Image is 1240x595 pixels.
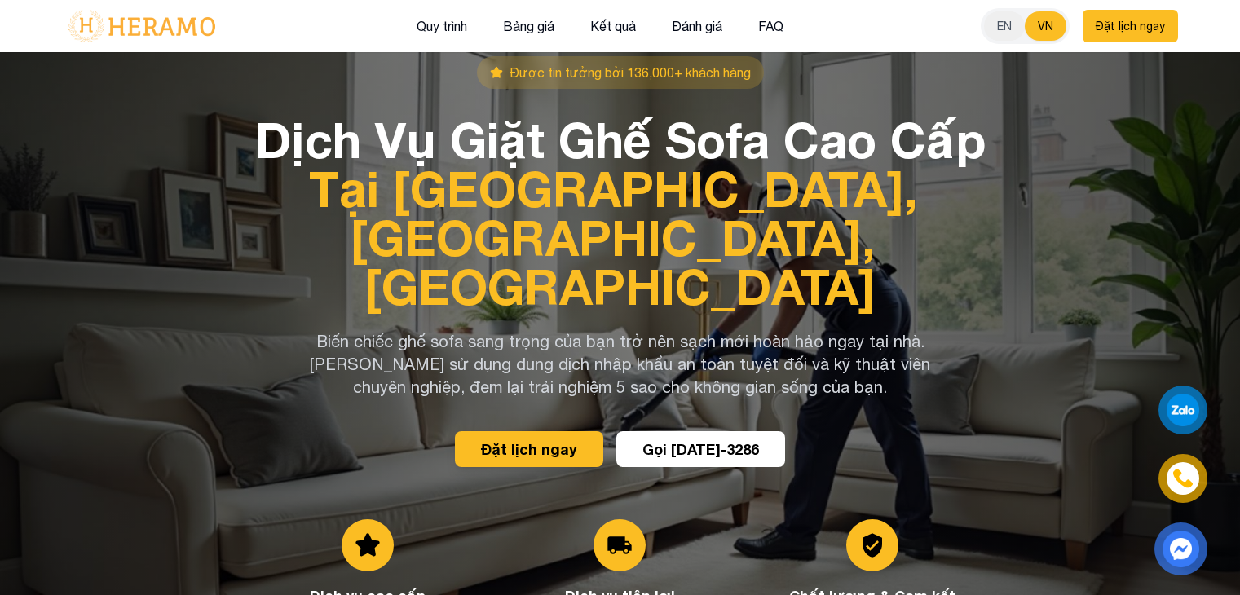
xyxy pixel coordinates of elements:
[667,15,727,37] button: Đánh giá
[255,115,986,311] h1: Dịch Vụ Giặt Ghế Sofa Cao Cấp
[307,330,933,399] p: Biến chiếc ghế sofa sang trọng của bạn trở nên sạch mới hoàn hảo ngay tại nhà. [PERSON_NAME] sử d...
[585,15,641,37] button: Kết quả
[255,164,986,311] span: Tại [GEOGRAPHIC_DATA], [GEOGRAPHIC_DATA], [GEOGRAPHIC_DATA]
[455,431,603,467] button: Đặt lịch ngay
[498,15,559,37] button: Bảng giá
[1025,11,1066,41] button: VN
[1174,469,1193,487] img: phone-icon
[753,15,788,37] button: FAQ
[984,11,1025,41] button: EN
[616,431,785,467] button: Gọi [DATE]-3286
[1083,10,1178,42] button: Đặt lịch ngay
[510,63,751,82] span: Được tin tưởng bởi 136,000+ khách hàng
[1161,456,1205,500] a: phone-icon
[63,9,220,43] img: logo-with-text.png
[412,15,472,37] button: Quy trình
